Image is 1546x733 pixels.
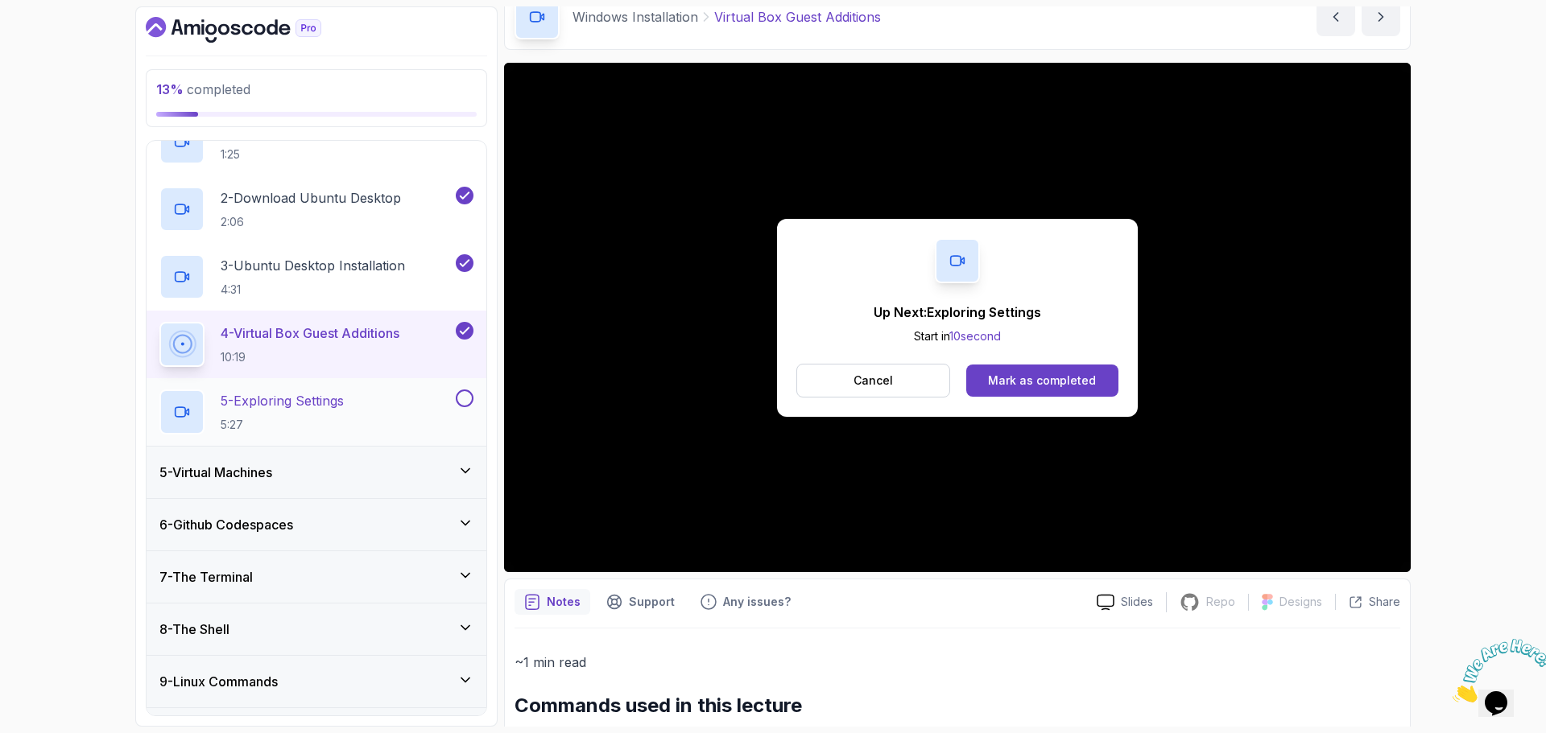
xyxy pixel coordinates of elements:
p: Start in [874,328,1041,344]
span: 10 second [949,329,1001,343]
iframe: chat widget [1446,632,1546,709]
button: 6-Github Codespaces [147,499,486,550]
p: Designs [1279,594,1322,610]
button: 8-The Shell [147,603,486,655]
p: Share [1369,594,1400,610]
img: Chat attention grabber [6,6,106,70]
p: 10:19 [221,349,399,365]
h3: 8 - The Shell [159,620,229,639]
button: 4-Virtual Box Guest Additions10:19 [159,322,473,367]
p: Support [629,594,675,610]
button: Support button [597,589,684,615]
button: 9-Linux Commands [147,656,486,707]
p: 2 - Download Ubuntu Desktop [221,188,401,208]
p: Up Next: Exploring Settings [874,303,1041,322]
p: Notes [547,594,581,610]
h2: Commands used in this lecture [515,693,1400,719]
button: 2-Download Ubuntu Desktop2:06 [159,187,473,232]
button: notes button [515,589,590,615]
p: Virtual Box Guest Additions [714,7,881,27]
button: 7-The Terminal [147,551,486,603]
button: Share [1335,594,1400,610]
button: 5-Virtual Machines [147,447,486,498]
p: Windows Installation [573,7,698,27]
button: Mark as completed [966,364,1118,397]
p: 2:06 [221,214,401,230]
a: Slides [1084,594,1166,611]
p: Any issues? [723,594,791,610]
p: 5 - Exploring Settings [221,391,344,410]
p: 4:31 [221,282,405,298]
button: 5-Exploring Settings5:27 [159,389,473,434]
h3: 6 - Github Codespaces [159,515,293,534]
button: 1:25 [159,119,473,164]
span: 13 % [156,81,184,97]
span: completed [156,81,250,97]
h3: 7 - The Terminal [159,567,253,587]
button: Feedback button [691,589,800,615]
p: Slides [1121,594,1153,610]
a: Dashboard [146,17,358,43]
p: Repo [1206,594,1235,610]
p: 5:27 [221,417,344,433]
h3: 9 - Linux Commands [159,672,278,691]
p: ~1 min read [515,651,1400,673]
p: 4 - Virtual Box Guest Additions [221,323,399,343]
iframe: 4 - Virtual Box Guest Additions [504,63,1411,572]
div: Mark as completed [988,373,1096,389]
button: 3-Ubuntu Desktop Installation4:31 [159,254,473,299]
h3: 5 - Virtual Machines [159,463,272,482]
p: 1:25 [221,146,369,163]
p: 3 - Ubuntu Desktop Installation [221,256,405,275]
p: Cancel [854,373,893,389]
button: Cancel [796,364,950,397]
